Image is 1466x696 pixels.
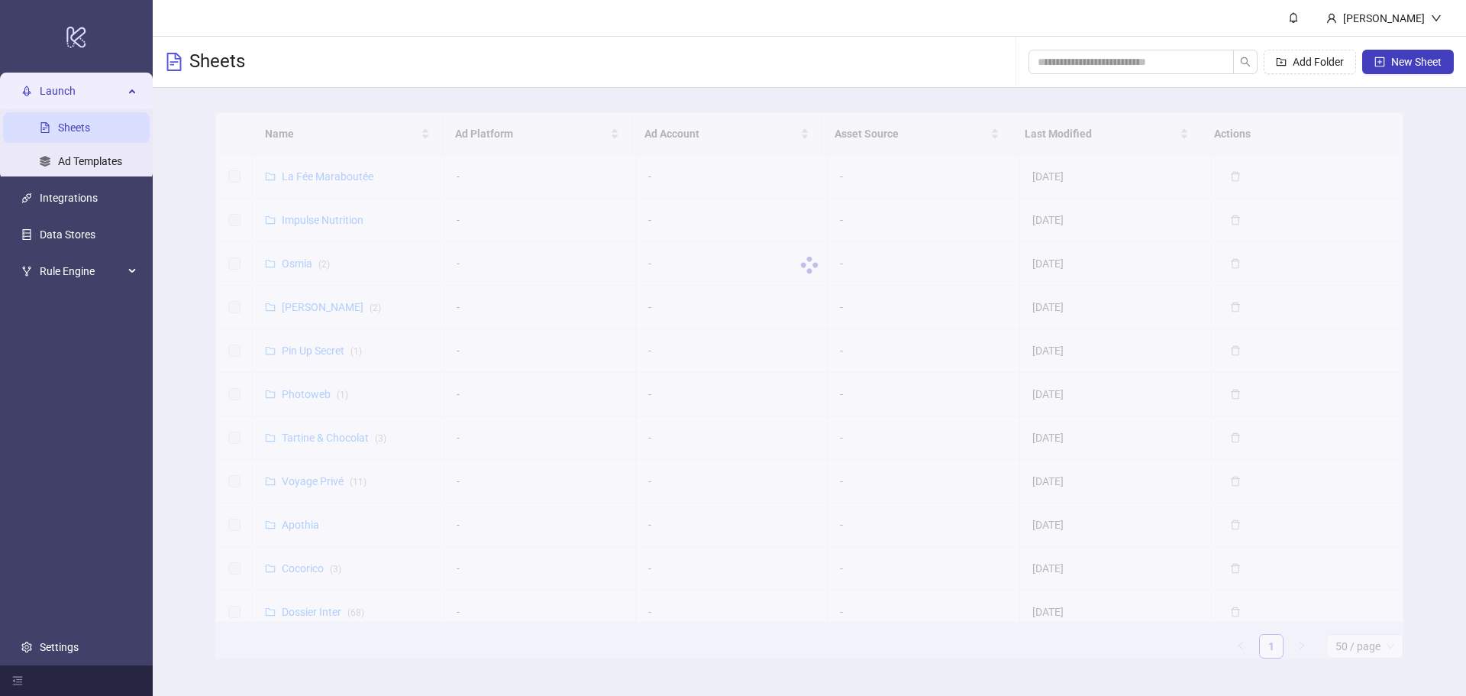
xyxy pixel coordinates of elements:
span: menu-fold [12,675,23,686]
span: Launch [40,76,124,106]
span: bell [1288,12,1299,23]
span: user [1326,13,1337,24]
span: Add Folder [1293,56,1344,68]
a: Data Stores [40,228,95,241]
div: [PERSON_NAME] [1337,10,1431,27]
span: search [1240,57,1251,67]
a: Ad Templates [58,155,122,167]
a: Settings [40,641,79,653]
span: fork [21,266,32,277]
button: New Sheet [1362,50,1454,74]
a: Sheets [58,121,90,134]
span: New Sheet [1391,56,1442,68]
span: file-text [165,53,183,71]
span: folder-add [1276,57,1287,67]
span: Rule Engine [40,256,124,286]
a: Integrations [40,192,98,204]
h3: Sheets [189,50,245,74]
span: down [1431,13,1442,24]
span: rocket [21,86,32,96]
span: plus-square [1374,57,1385,67]
button: Add Folder [1264,50,1356,74]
